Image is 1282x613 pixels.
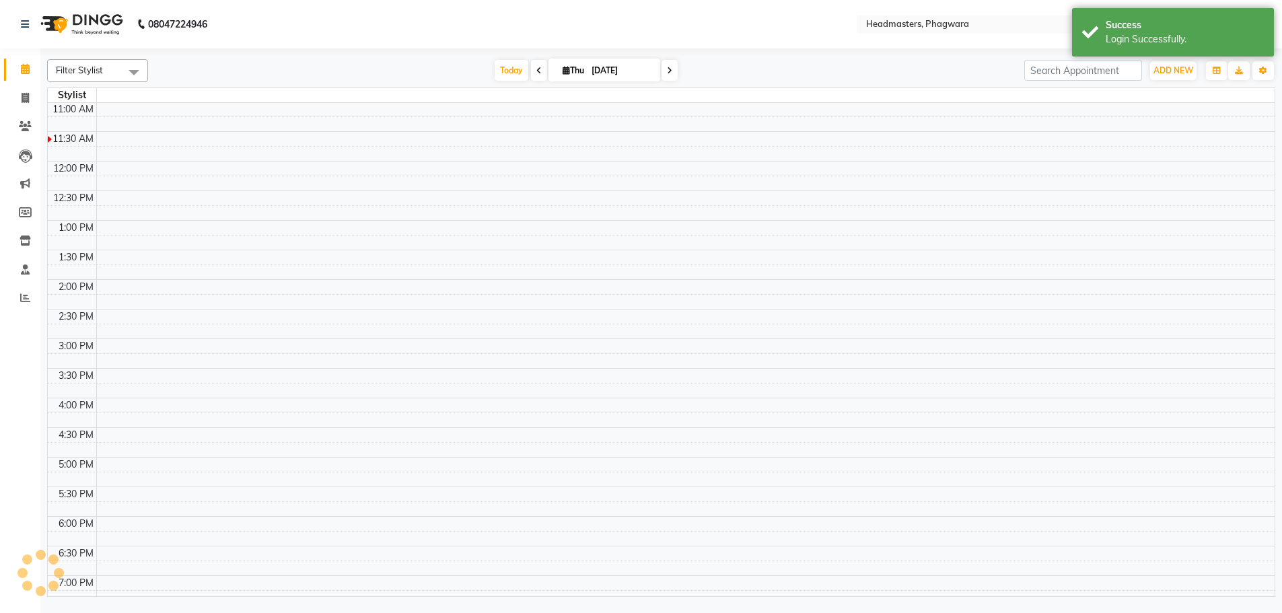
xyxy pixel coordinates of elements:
div: 6:30 PM [56,546,96,561]
div: 7:00 PM [56,576,96,590]
div: Login Successfully. [1106,32,1264,46]
div: 5:00 PM [56,458,96,472]
div: 2:30 PM [56,310,96,324]
div: 12:30 PM [50,191,96,205]
img: logo [34,5,127,43]
div: 1:00 PM [56,221,96,235]
span: Thu [559,65,587,75]
input: 2025-09-04 [587,61,655,81]
div: 3:00 PM [56,339,96,353]
div: 12:00 PM [50,161,96,176]
b: 08047224946 [148,5,207,43]
span: ADD NEW [1153,65,1193,75]
input: Search Appointment [1024,60,1142,81]
div: Stylist [48,88,96,102]
div: 6:00 PM [56,517,96,531]
div: 5:30 PM [56,487,96,501]
button: ADD NEW [1150,61,1197,80]
span: Today [495,60,528,81]
div: 4:00 PM [56,398,96,412]
div: 1:30 PM [56,250,96,264]
div: 3:30 PM [56,369,96,383]
div: 2:00 PM [56,280,96,294]
div: 4:30 PM [56,428,96,442]
div: 11:30 AM [50,132,96,146]
div: Success [1106,18,1264,32]
div: 11:00 AM [50,102,96,116]
span: Filter Stylist [56,65,103,75]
